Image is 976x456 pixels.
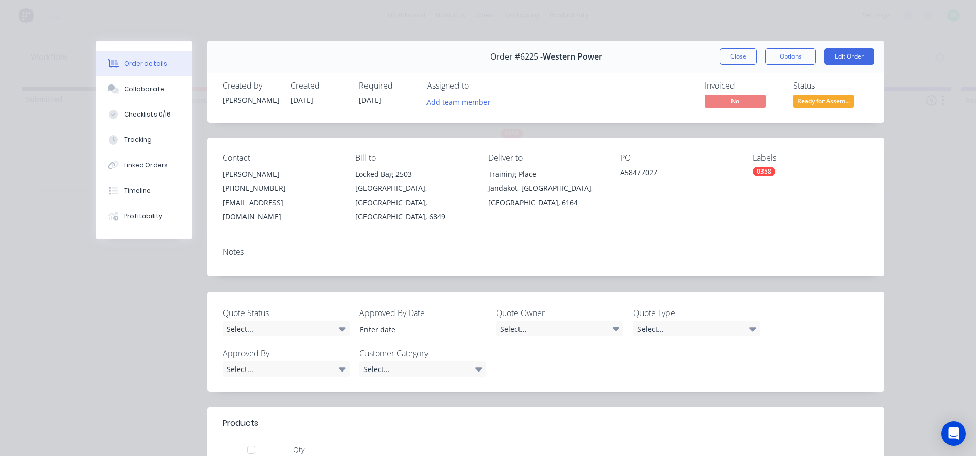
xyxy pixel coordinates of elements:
[353,322,479,337] input: Enter date
[124,110,171,119] div: Checklists 0/16
[355,181,472,224] div: [GEOGRAPHIC_DATA], [GEOGRAPHIC_DATA], [GEOGRAPHIC_DATA], 6849
[96,153,192,178] button: Linked Orders
[96,51,192,76] button: Order details
[223,153,339,163] div: Contact
[223,247,869,257] div: Notes
[705,95,766,107] span: No
[223,195,339,224] div: [EMAIL_ADDRESS][DOMAIN_NAME]
[427,81,529,91] div: Assigned to
[753,167,775,176] div: 0358
[96,76,192,102] button: Collaborate
[620,167,737,181] div: A58477027
[355,153,472,163] div: Bill to
[359,81,415,91] div: Required
[124,186,151,195] div: Timeline
[620,153,737,163] div: PO
[496,321,623,336] div: Select...
[96,204,192,229] button: Profitability
[124,84,164,94] div: Collaborate
[291,81,347,91] div: Created
[223,307,350,319] label: Quote Status
[96,127,192,153] button: Tracking
[355,167,472,224] div: Locked Bag 2503[GEOGRAPHIC_DATA], [GEOGRAPHIC_DATA], [GEOGRAPHIC_DATA], 6849
[488,153,604,163] div: Deliver to
[223,95,279,105] div: [PERSON_NAME]
[633,321,760,336] div: Select...
[543,52,602,62] span: Western Power
[359,347,486,359] label: Customer Category
[223,361,350,377] div: Select...
[359,307,486,319] label: Approved By Date
[96,178,192,204] button: Timeline
[223,321,350,336] div: Select...
[124,161,168,170] div: Linked Orders
[765,48,816,65] button: Options
[359,95,381,105] span: [DATE]
[488,167,604,181] div: Training Place
[223,167,339,181] div: [PERSON_NAME]
[355,167,472,181] div: Locked Bag 2503
[824,48,874,65] button: Edit Order
[291,95,313,105] span: [DATE]
[96,102,192,127] button: Checklists 0/16
[427,95,496,108] button: Add team member
[633,307,760,319] label: Quote Type
[124,212,162,221] div: Profitability
[705,81,781,91] div: Invoiced
[488,181,604,210] div: Jandakot, [GEOGRAPHIC_DATA], [GEOGRAPHIC_DATA], 6164
[488,167,604,210] div: Training PlaceJandakot, [GEOGRAPHIC_DATA], [GEOGRAPHIC_DATA], 6164
[421,95,496,108] button: Add team member
[720,48,757,65] button: Close
[223,181,339,195] div: [PHONE_NUMBER]
[359,361,486,377] div: Select...
[223,81,279,91] div: Created by
[223,347,350,359] label: Approved By
[490,52,543,62] span: Order #6225 -
[753,153,869,163] div: Labels
[496,307,623,319] label: Quote Owner
[124,59,167,68] div: Order details
[941,421,966,446] div: Open Intercom Messenger
[223,417,258,430] div: Products
[793,95,854,110] button: Ready for Assem...
[223,167,339,224] div: [PERSON_NAME][PHONE_NUMBER][EMAIL_ADDRESS][DOMAIN_NAME]
[793,81,869,91] div: Status
[793,95,854,107] span: Ready for Assem...
[124,135,152,145] div: Tracking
